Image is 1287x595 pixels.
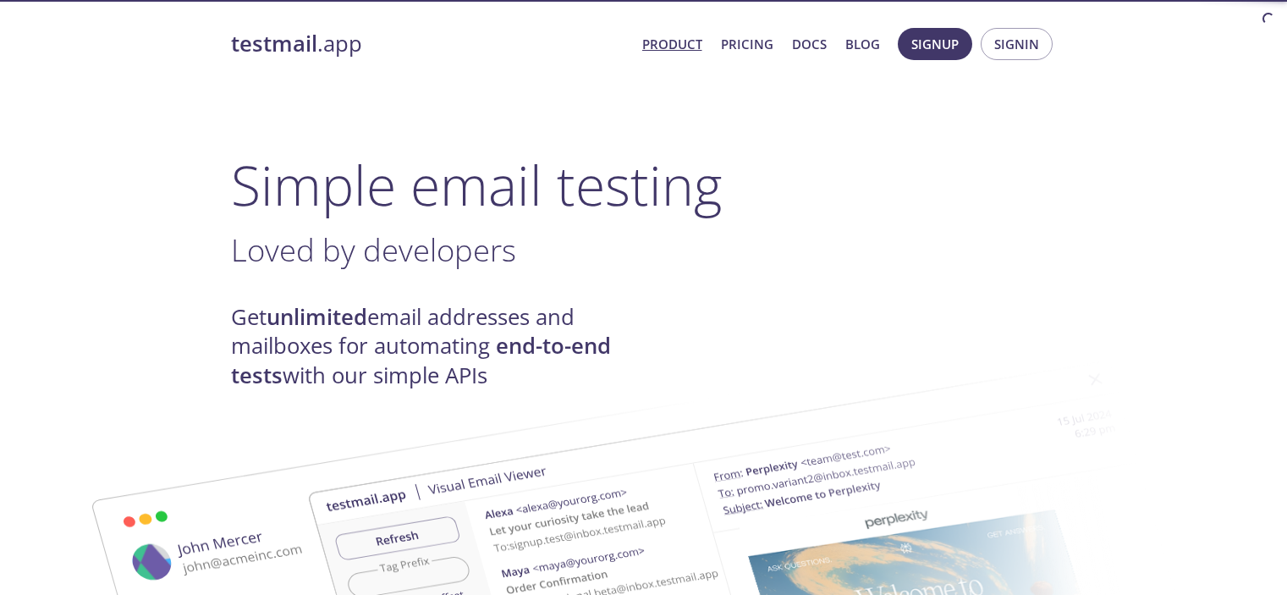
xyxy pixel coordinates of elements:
[898,28,972,60] button: Signup
[231,29,317,58] strong: testmail
[267,302,367,332] strong: unlimited
[231,152,1057,218] h1: Simple email testing
[231,30,629,58] a: testmail.app
[231,229,516,271] span: Loved by developers
[231,331,611,389] strong: end-to-end tests
[981,28,1053,60] button: Signin
[845,33,880,55] a: Blog
[911,33,959,55] span: Signup
[642,33,702,55] a: Product
[994,33,1039,55] span: Signin
[721,33,773,55] a: Pricing
[231,303,644,390] h4: Get email addresses and mailboxes for automating with our simple APIs
[792,33,827,55] a: Docs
